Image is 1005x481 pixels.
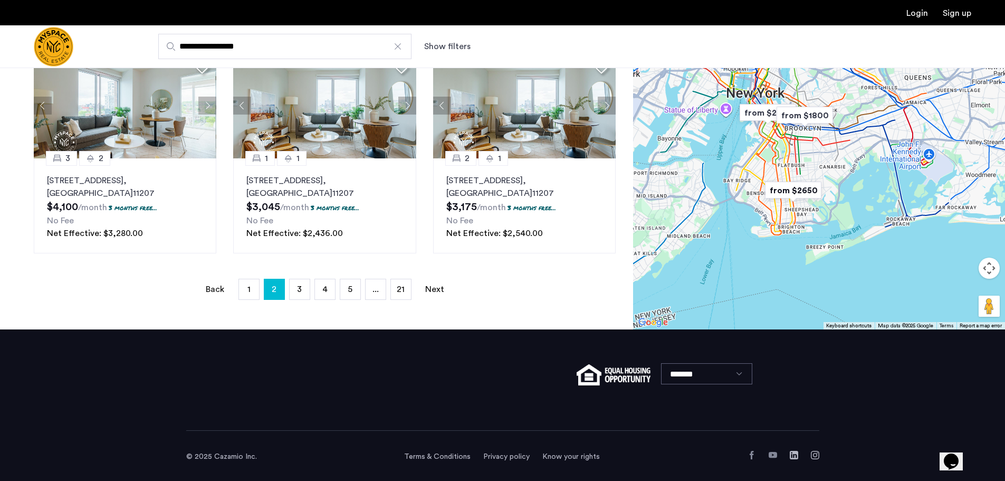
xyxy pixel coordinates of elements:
[205,279,226,299] a: Back
[233,97,251,115] button: Previous apartment
[47,229,143,238] span: Net Effective: $3,280.00
[433,158,616,253] a: 21[STREET_ADDRESS], [GEOGRAPHIC_DATA]112073 months free...No FeeNet Effective: $2,540.00
[661,363,752,384] select: Language select
[979,258,1000,279] button: Map camera controls
[280,203,309,212] sub: /month
[433,97,451,115] button: Previous apartment
[322,285,328,294] span: 4
[109,203,157,212] p: 3 months free...
[424,40,471,53] button: Show or hide filters
[636,316,671,329] a: Open this area in Google Maps (opens a new window)
[878,323,933,328] span: Map data ©2025 Google
[65,152,70,165] span: 3
[483,451,530,462] a: Privacy policy
[826,322,872,329] button: Keyboard shortcuts
[246,216,273,225] span: No Fee
[47,202,78,212] span: $4,100
[748,451,756,459] a: Facebook
[477,203,506,212] sub: /month
[247,285,251,294] span: 1
[47,216,74,225] span: No Fee
[311,203,359,212] p: 3 months free...
[34,27,73,67] img: logo
[446,174,602,200] p: [STREET_ADDRESS] 11207
[636,316,671,329] img: Google
[398,97,416,115] button: Next apartment
[34,279,616,300] nav: Pagination
[542,451,600,462] a: Know your rights
[246,174,403,200] p: [STREET_ADDRESS] 11207
[186,453,257,460] span: © 2025 Cazamio Inc.
[446,216,473,225] span: No Fee
[296,152,300,165] span: 1
[433,53,616,158] img: 1997_638519002746102278.png
[498,152,501,165] span: 1
[465,152,470,165] span: 2
[577,364,650,385] img: equal-housing.png
[508,203,556,212] p: 3 months free...
[34,53,217,158] img: 1997_638520736368616835.png
[198,97,216,115] button: Next apartment
[348,285,352,294] span: 5
[772,103,837,127] div: from $1800
[960,322,1002,329] a: Report a map error
[906,9,928,17] a: Login
[34,27,73,67] a: Cazamio Logo
[297,285,302,294] span: 3
[233,158,416,253] a: 11[STREET_ADDRESS], [GEOGRAPHIC_DATA]112073 months free...No FeeNet Effective: $2,436.00
[158,34,411,59] input: Apartment Search
[34,158,216,253] a: 32[STREET_ADDRESS], [GEOGRAPHIC_DATA]112073 months free...No FeeNet Effective: $3,280.00
[446,202,477,212] span: $3,175
[272,281,276,298] span: 2
[372,285,379,294] span: ...
[979,296,1000,317] button: Drag Pegman onto the map to open Street View
[598,97,616,115] button: Next apartment
[265,152,268,165] span: 1
[47,174,203,200] p: [STREET_ADDRESS] 11207
[233,53,416,158] img: 1997_638519002746102278.png
[940,439,973,470] iframe: chat widget
[735,101,800,125] div: from $2950
[246,229,343,238] span: Net Effective: $2,436.00
[943,9,971,17] a: Registration
[404,451,471,462] a: Terms and conditions
[761,178,826,202] div: from $2650
[769,451,777,459] a: YouTube
[424,279,445,299] a: Next
[397,285,405,294] span: 21
[940,322,953,329] a: Terms (opens in new tab)
[99,152,103,165] span: 2
[246,202,280,212] span: $3,045
[446,229,543,238] span: Net Effective: $2,540.00
[34,97,52,115] button: Previous apartment
[811,451,819,459] a: Instagram
[790,451,798,459] a: LinkedIn
[78,203,107,212] sub: /month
